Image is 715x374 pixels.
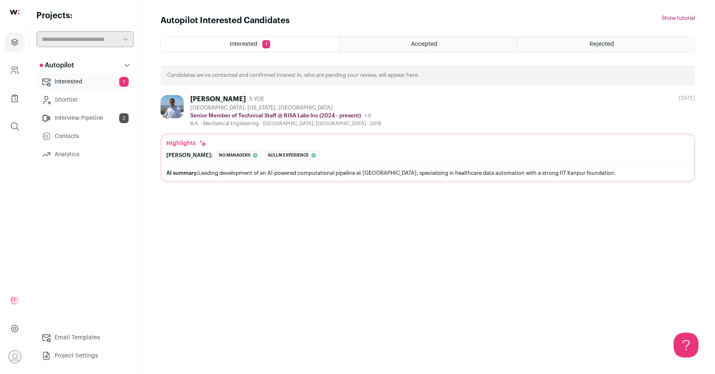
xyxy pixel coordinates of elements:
[517,37,695,52] a: Rejected
[411,41,437,47] span: Accepted
[8,350,22,363] button: Open dropdown
[216,151,262,160] div: No managers
[190,95,246,103] div: [PERSON_NAME]
[36,92,134,108] a: Shortlist
[339,37,517,52] a: Accepted
[10,10,19,14] img: wellfound-shorthand-0d5821cbd27db2630d0214b213865d53afaa358527fdda9d0ea32b1df1b89c2c.svg
[166,169,689,177] div: Leading development of an AI-powered computational pipeline at [GEOGRAPHIC_DATA], specializing in...
[167,72,419,79] p: Candidates we’ve contacted and confirmed interest in, who are pending your review, will appear here.
[36,57,134,74] button: Autopilot
[679,95,695,102] div: [DATE]
[265,151,320,160] div: Ai/llm experience
[119,77,129,87] span: 1
[5,32,24,52] a: Projects
[590,41,614,47] span: Rejected
[161,15,290,26] h1: Autopilot Interested Candidates
[5,88,24,108] a: Company Lists
[249,96,264,102] span: 5 YOE
[190,105,381,111] div: [GEOGRAPHIC_DATA], [US_STATE], [GEOGRAPHIC_DATA]
[166,139,207,148] div: Highlights
[36,74,134,90] a: Interested1
[36,110,134,126] a: Interview Pipeline2
[364,113,371,119] span: +4
[166,152,213,159] div: [PERSON_NAME]:
[36,146,134,163] a: Analytics
[36,329,134,346] a: Email Templates
[166,170,198,176] span: AI summary:
[36,128,134,145] a: Contacts
[262,40,270,48] span: 1
[674,333,698,357] iframe: Help Scout Beacon - Open
[36,10,134,21] h2: Projects:
[5,60,24,80] a: Company and ATS Settings
[119,113,129,123] span: 2
[161,95,184,118] img: 8bbdf2c342b9b3e444266d67af0bb7547a6d750c3253e1df34fd78a290d7a2ed.jpg
[190,120,381,127] div: B.A. - Mechanical Engineering - [GEOGRAPHIC_DATA], [GEOGRAPHIC_DATA] - 2018
[230,41,257,47] span: Interested
[190,112,361,119] p: Senior Member of Technical Staff @ RISA Labs Inc (2024 - present)
[36,348,134,364] a: Project Settings
[161,95,695,182] a: [PERSON_NAME] 5 YOE [GEOGRAPHIC_DATA], [US_STATE], [GEOGRAPHIC_DATA] Senior Member of Technical S...
[662,15,695,21] button: Show tutorial
[40,60,74,70] p: Autopilot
